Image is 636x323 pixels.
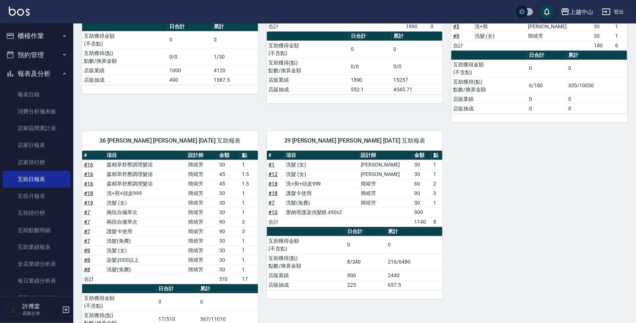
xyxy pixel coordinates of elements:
[217,255,240,265] td: 30
[6,302,21,317] img: Person
[412,169,431,179] td: 30
[359,179,412,188] td: 簡靖芳
[240,236,258,246] td: 1
[349,75,392,85] td: 1890
[186,265,217,274] td: 簡靖芳
[82,22,258,85] table: a dense table
[212,75,258,85] td: 1387.5
[431,151,442,160] th: 點
[240,169,258,179] td: 1.5
[105,265,186,274] td: 洗髮(免費)
[82,75,168,85] td: 店販抽成
[349,41,392,58] td: 0
[240,160,258,169] td: 1
[186,246,217,255] td: 簡靖芳
[3,154,70,171] a: 店家排行榜
[386,280,442,290] td: 657.5
[217,246,240,255] td: 30
[386,227,442,236] th: 累計
[451,104,527,113] td: 店販抽成
[570,7,593,16] div: 上越中山
[82,151,105,160] th: #
[412,188,431,198] td: 90
[567,60,627,77] td: 0
[217,208,240,217] td: 30
[3,272,70,289] a: 每日業績分析表
[284,179,359,188] td: 洗+剪+頭皮999
[3,137,70,154] a: 店家日報表
[359,198,412,208] td: 簡靖芳
[3,26,70,45] button: 櫃檯作業
[9,7,30,16] img: Logo
[599,5,627,19] button: 登出
[240,217,258,227] td: 3
[284,198,359,208] td: 洗髮(免費)
[453,23,459,29] a: #5
[217,151,240,160] th: 金額
[592,22,614,31] td: 30
[527,94,567,104] td: 0
[567,51,627,60] th: 累計
[84,247,90,253] a: #9
[217,217,240,227] td: 90
[527,51,567,60] th: 日合計
[540,4,554,19] button: save
[392,85,443,94] td: 4345.71
[267,22,289,31] td: 合計
[157,284,198,294] th: 日合計
[105,160,186,169] td: 森精萃舒壓調理髮浴
[212,31,258,48] td: 0
[105,179,186,188] td: 森精萃舒壓調理髮浴
[3,45,70,65] button: 預約管理
[453,33,459,39] a: #9
[240,208,258,217] td: 1
[3,64,70,83] button: 報表及分析
[84,181,93,187] a: #16
[269,171,278,177] a: #12
[168,22,212,32] th: 日合計
[451,41,473,50] td: 合計
[212,22,258,32] th: 累計
[412,208,431,217] td: 900
[217,265,240,274] td: 30
[267,280,345,290] td: 店販抽成
[212,66,258,75] td: 4120
[451,77,527,94] td: 互助獲得(點) 點數/換算金額
[392,75,443,85] td: 15257
[105,255,186,265] td: 染髮2000以上
[84,190,93,196] a: #18
[91,137,249,144] span: 36 [PERSON_NAME] [PERSON_NAME] [DATE] 互助報表
[567,94,627,104] td: 0
[412,160,431,169] td: 30
[267,217,284,227] td: 合計
[269,162,275,168] a: #1
[186,179,217,188] td: 簡靖芳
[404,22,429,31] td: 1890
[284,208,359,217] td: 蕾納塔護染洗髮精 450x2
[3,222,70,239] a: 互助點數明細
[186,217,217,227] td: 簡靖芳
[392,58,443,75] td: 0/0
[269,190,278,196] a: #18
[267,227,443,290] table: a dense table
[386,236,442,253] td: 0
[186,188,217,198] td: 簡靖芳
[284,160,359,169] td: 洗髮 (女)
[82,66,168,75] td: 店販業績
[240,188,258,198] td: 1
[431,179,442,188] td: 2
[392,41,443,58] td: 0
[186,208,217,217] td: 簡靖芳
[267,85,349,94] td: 店販抽成
[284,188,359,198] td: 護髮卡使用
[105,217,186,227] td: 兩段自備單次
[84,162,93,168] a: #16
[186,236,217,246] td: 簡靖芳
[431,217,442,227] td: 8
[240,274,258,284] td: 17
[3,103,70,120] a: 消費分析儀表板
[84,267,90,272] a: #8
[558,4,596,19] button: 上越中山
[217,236,240,246] td: 30
[186,169,217,179] td: 簡靖芳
